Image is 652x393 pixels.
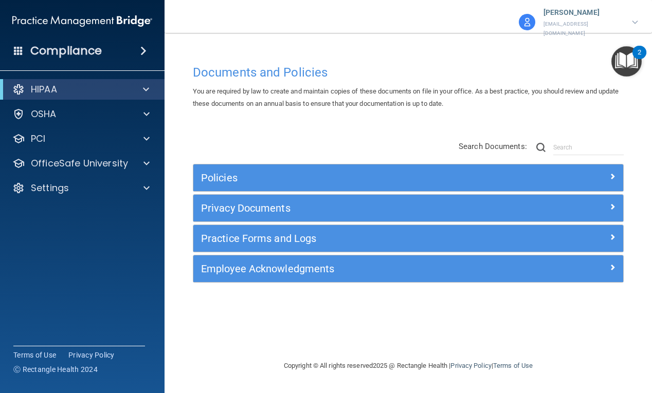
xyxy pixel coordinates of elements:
p: [EMAIL_ADDRESS][DOMAIN_NAME] [544,20,622,39]
h5: Practice Forms and Logs [201,233,508,244]
a: Employee Acknowledgments [201,260,615,277]
a: PCI [12,133,150,145]
a: Terms of Use [493,362,533,369]
p: [PERSON_NAME] [544,6,622,20]
div: 2 [638,52,641,66]
a: HIPAA [12,83,149,96]
span: Search Documents: [459,142,527,151]
a: Practice Forms and Logs [201,230,615,247]
a: Terms of Use [13,350,56,360]
h4: Compliance [30,44,102,58]
button: Open Resource Center, 2 new notifications [611,46,642,77]
input: Search [553,140,624,155]
h5: Privacy Documents [201,202,508,214]
a: Privacy Documents [201,200,615,216]
span: Ⓒ Rectangle Health 2024 [13,364,98,375]
a: Policies [201,170,615,186]
p: PCI [31,133,45,145]
p: HIPAA [31,83,57,96]
img: avatar.17b06cb7.svg [519,14,535,30]
span: You are required by law to create and maintain copies of these documents on file in your office. ... [193,87,619,107]
h5: Employee Acknowledgments [201,263,508,274]
a: OSHA [12,108,150,120]
p: OSHA [31,108,57,120]
p: OfficeSafe University [31,157,128,170]
a: Privacy Policy [450,362,491,369]
h4: Documents and Policies [193,66,624,79]
img: ic-search.3b580494.png [536,143,546,152]
a: OfficeSafe University [12,157,150,170]
p: Settings [31,182,69,194]
a: Settings [12,182,150,194]
img: PMB logo [12,11,152,31]
h5: Policies [201,172,508,183]
a: Privacy Policy [68,350,115,360]
div: Copyright © All rights reserved 2025 @ Rectangle Health | | [221,349,596,382]
img: arrow-down.227dba2b.svg [632,21,638,24]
